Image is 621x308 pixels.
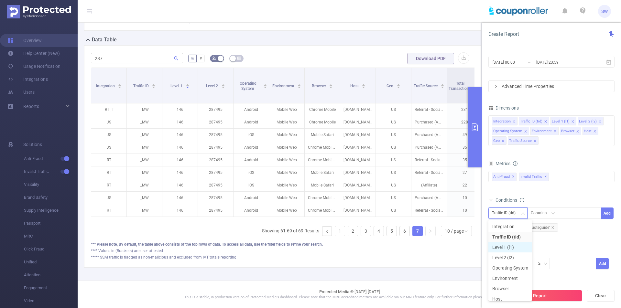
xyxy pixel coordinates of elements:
i: icon: close [593,130,596,133]
i: icon: table [237,56,241,60]
span: Create Report [488,31,519,37]
span: ✕ [544,173,547,181]
i: icon: caret-down [221,86,225,88]
p: (Affiliate) [411,179,447,191]
span: Total Transactions [449,81,472,91]
p: [DOMAIN_NAME] [340,179,376,191]
p: US [376,166,411,179]
li: 2 [348,226,358,236]
i: icon: info-circle [520,198,524,202]
li: Integration [492,117,517,125]
p: 146 [162,141,198,154]
div: Integration [493,117,511,126]
span: # [199,56,202,61]
a: 6 [400,226,409,236]
p: 22 [447,179,482,191]
i: icon: caret-down [118,86,122,88]
li: Level 2 (l2) [578,117,604,125]
span: SW [601,5,608,18]
p: Android [234,116,269,128]
p: Chrome Mobile (com.facebook.katana) [305,141,340,154]
p: iOS [234,166,269,179]
span: Supply Intelligence [24,204,78,217]
p: [DOMAIN_NAME] [340,204,376,217]
li: Previous Page [322,226,332,236]
li: Level 2 (l2) [488,252,532,263]
div: **** Values in (Brackets) are user attested [91,248,474,254]
a: Reports [23,100,39,113]
p: 287495 [198,154,233,166]
li: 6 [399,226,410,236]
p: Referral - Social (Affiliate) [411,103,447,116]
div: Sort [329,83,333,87]
p: [DOMAIN_NAME] [340,103,376,116]
p: Chrome Mobile [305,103,340,116]
span: ✕ [512,173,515,181]
div: Sort [263,83,267,87]
p: [DOMAIN_NAME] [340,192,376,204]
p: _MW [127,116,162,128]
p: JS [91,141,126,154]
li: 1 [335,226,345,236]
p: JS [91,192,126,204]
div: Sort [118,83,122,87]
i: icon: down [464,229,468,234]
p: Mobile Web [269,166,304,179]
span: Solutions [23,138,42,151]
div: Level 2 (l2) [579,117,597,126]
p: 146 [162,166,198,179]
span: Metrics [488,161,510,166]
i: icon: caret-down [186,86,189,88]
i: icon: caret-up [329,83,333,85]
li: 4 [374,226,384,236]
p: Mobile Web [269,116,304,128]
p: US [376,192,411,204]
span: Visibility [24,178,78,191]
p: RT [91,154,126,166]
a: Usage Notification [8,60,60,73]
a: Overview [8,34,42,47]
i: Filter menu [473,68,482,103]
p: JS [91,129,126,141]
p: [DOMAIN_NAME] [340,166,376,179]
p: 287495 [198,116,233,128]
li: Integration [488,221,532,232]
i: icon: info-circle [513,161,517,166]
p: 49 [447,129,482,141]
p: 287495 [198,166,233,179]
div: Traffic Source [509,137,532,145]
span: Traffic Source [414,84,439,88]
p: Mobile Web [269,103,304,116]
li: Level 1 (l1) [550,117,576,125]
li: Host [488,294,532,304]
li: Level 1 (l1) [488,242,532,252]
li: 7 [412,226,423,236]
span: Click Fraud [24,243,78,256]
p: _MW [127,103,162,116]
p: RT [91,179,126,191]
i: icon: right [494,84,498,88]
p: Mobile Web [269,204,304,217]
p: _MW [127,179,162,191]
i: icon: close [576,130,579,133]
span: Video [24,294,78,307]
p: 146 [162,179,198,191]
span: Host [350,84,360,88]
span: % [191,56,194,61]
p: RT_T [91,103,126,116]
input: End date [536,58,588,67]
p: This is a stable, in production version of Protected Media's dashboard. Please note that the MRC ... [94,295,605,300]
span: Environment [272,84,295,88]
div: Sort [362,83,365,87]
p: Mobile Web [269,179,304,191]
div: Sort [397,83,400,87]
i: icon: caret-up [298,83,301,85]
p: 146 [162,129,198,141]
i: icon: caret-up [397,83,400,85]
p: 287495 [198,204,233,217]
p: 287495 [198,103,233,116]
div: 10 / page [445,226,464,236]
div: Contains [531,208,551,218]
p: Purchased (Affiliate) [411,192,447,204]
p: iOS [234,129,269,141]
